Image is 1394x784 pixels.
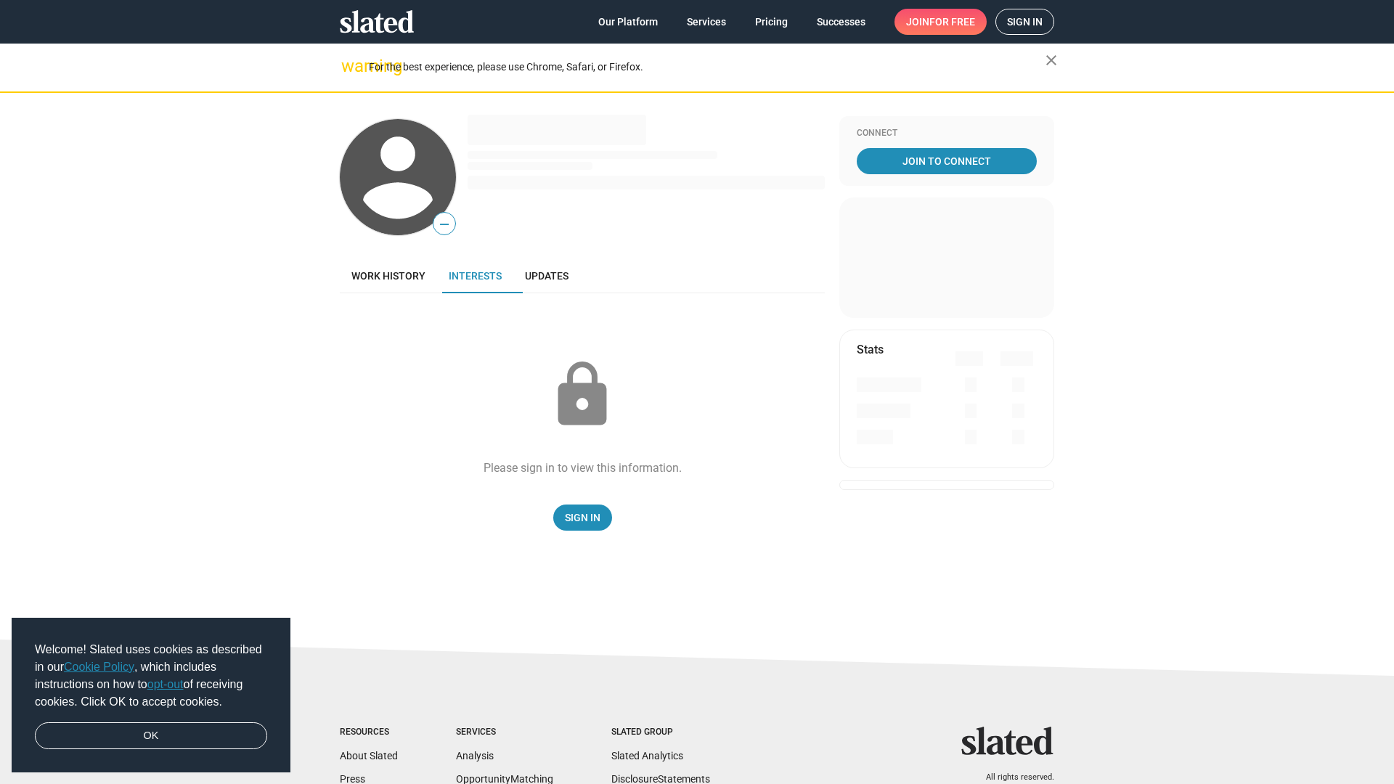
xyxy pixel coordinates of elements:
mat-card-title: Stats [857,342,884,357]
span: Services [687,9,726,35]
span: Successes [817,9,865,35]
span: Updates [525,270,568,282]
span: Our Platform [598,9,658,35]
mat-icon: close [1043,52,1060,69]
mat-icon: lock [546,359,619,431]
a: opt-out [147,678,184,690]
a: Pricing [743,9,799,35]
span: Join [906,9,975,35]
a: Cookie Policy [64,661,134,673]
a: Sign In [553,505,612,531]
div: Connect [857,128,1037,139]
div: Please sign in to view this information. [484,460,682,475]
a: Join To Connect [857,148,1037,174]
span: — [433,215,455,234]
a: Our Platform [587,9,669,35]
a: Joinfor free [894,9,987,35]
div: Slated Group [611,727,710,738]
a: Services [675,9,738,35]
a: Slated Analytics [611,750,683,761]
div: cookieconsent [12,618,290,773]
span: Interests [449,270,502,282]
a: Interests [437,258,513,293]
span: Work history [351,270,425,282]
a: Work history [340,258,437,293]
span: Join To Connect [860,148,1034,174]
mat-icon: warning [341,57,359,75]
span: Welcome! Slated uses cookies as described in our , which includes instructions on how to of recei... [35,641,267,711]
a: Updates [513,258,580,293]
span: Sign In [565,505,600,531]
div: Resources [340,727,398,738]
a: dismiss cookie message [35,722,267,750]
span: Sign in [1007,9,1043,34]
a: Successes [805,9,877,35]
a: Analysis [456,750,494,761]
span: for free [929,9,975,35]
span: Pricing [755,9,788,35]
a: Sign in [995,9,1054,35]
a: About Slated [340,750,398,761]
div: For the best experience, please use Chrome, Safari, or Firefox. [369,57,1045,77]
div: Services [456,727,553,738]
